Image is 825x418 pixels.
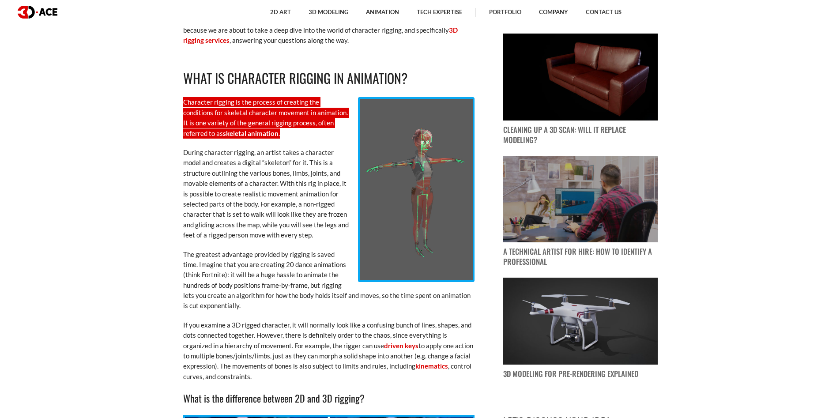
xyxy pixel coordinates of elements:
[503,156,658,267] a: blog post image A Technical Artist for Hire: How to Identify a Professional
[183,320,475,382] p: If you examine a 3D rigged character, it will normally look like a confusing bunch of lines, shap...
[183,249,475,311] p: The greatest advantage provided by rigging is saved time. Imagine that you are creating 20 dance ...
[183,4,475,46] p: Though character rigging is just one stage of a much larger animation process, there is a lot to ...
[183,68,475,89] h2: What is Character Rigging in Animation?
[503,278,658,379] a: blog post image 3D Modeling for Pre-rendering Explained
[358,97,475,282] img: Character Rigging in Animation
[183,147,475,241] p: During character rigging, an artist takes a character model and creates a digital “skeleton” for ...
[503,278,658,365] img: blog post image
[183,391,475,406] h3: What is the difference between 2D and 3D rigging?
[223,129,279,137] a: skeletal animation
[415,362,448,370] a: kinematics
[183,97,475,139] p: Character rigging is the process of creating the conditions for skeletal character movement in an...
[503,125,658,145] p: Cleaning Up a 3D Scan: Will It Replace Modeling?
[503,247,658,267] p: A Technical Artist for Hire: How to Identify a Professional
[503,369,658,379] p: 3D Modeling for Pre-rendering Explained
[384,342,418,350] a: driven keys
[18,6,57,19] img: logo dark
[503,156,658,243] img: blog post image
[503,34,658,145] a: blog post image Cleaning Up a 3D Scan: Will It Replace Modeling?
[503,34,658,121] img: blog post image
